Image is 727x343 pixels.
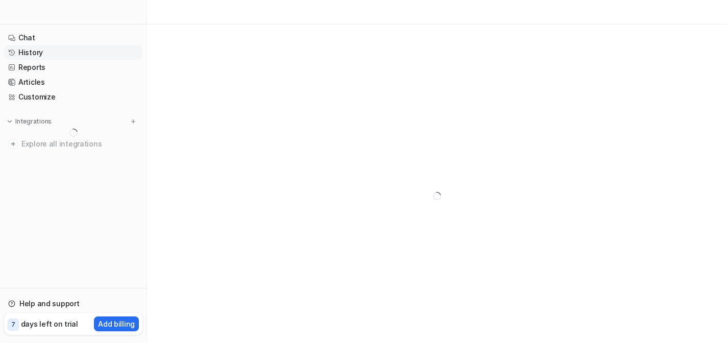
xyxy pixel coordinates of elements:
[4,31,142,45] a: Chat
[21,318,78,329] p: days left on trial
[4,137,142,151] a: Explore all integrations
[8,139,18,149] img: explore all integrations
[4,60,142,75] a: Reports
[15,117,52,126] p: Integrations
[4,45,142,60] a: History
[4,90,142,104] a: Customize
[11,320,15,329] p: 7
[6,118,13,125] img: expand menu
[130,118,137,125] img: menu_add.svg
[21,136,138,152] span: Explore all integrations
[4,116,55,127] button: Integrations
[94,316,139,331] button: Add billing
[98,318,135,329] p: Add billing
[4,75,142,89] a: Articles
[4,297,142,311] a: Help and support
